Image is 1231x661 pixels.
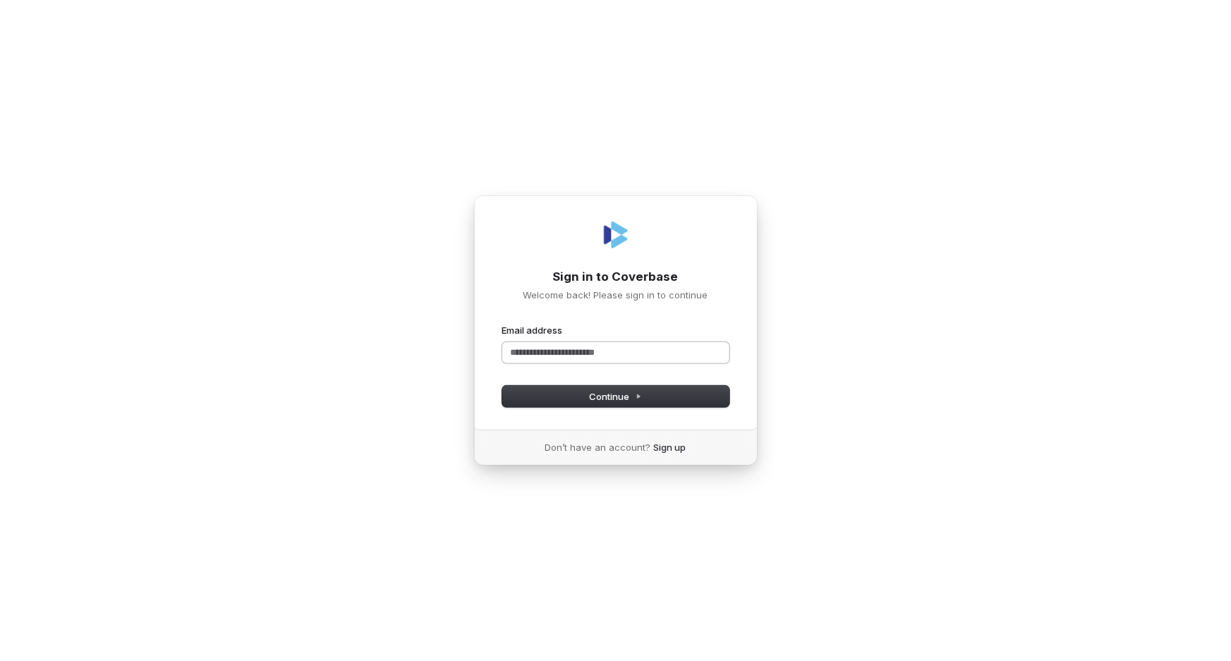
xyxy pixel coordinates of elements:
span: Continue [589,390,642,403]
a: Sign up [654,441,686,454]
p: Welcome back! Please sign in to continue [502,289,729,301]
img: Coverbase [599,218,633,252]
h1: Sign in to Coverbase [502,269,729,286]
label: Email address [502,324,563,336]
span: Don’t have an account? [545,441,651,454]
button: Continue [502,386,729,407]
